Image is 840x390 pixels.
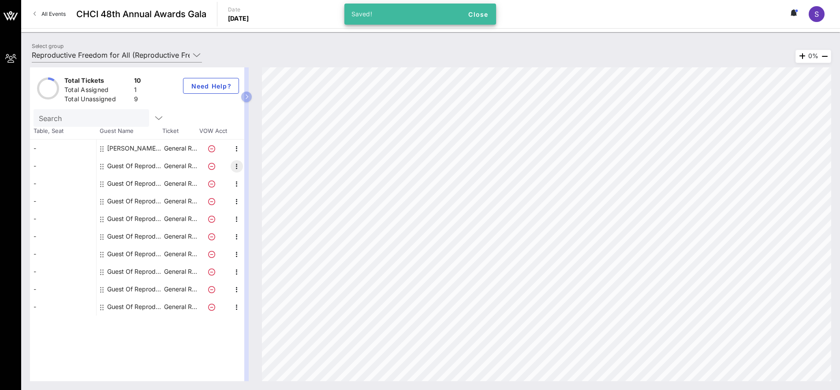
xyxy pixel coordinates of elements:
[134,95,141,106] div: 9
[228,14,249,23] p: [DATE]
[107,263,163,280] div: Guest Of Reproductive Freedom for All
[795,50,831,63] div: 0%
[30,210,96,228] div: -
[107,140,163,157] div: Amy Williams Navarro
[351,10,373,18] span: Saved!
[809,6,825,22] div: S
[163,210,198,228] p: General R…
[30,298,96,316] div: -
[107,157,163,175] div: Guest Of Reproductive Freedom for All
[163,228,198,245] p: General R…
[163,192,198,210] p: General R…
[198,127,228,136] span: VOW Acct
[183,78,239,94] button: Need Help?
[96,127,162,136] span: Guest Name
[814,10,819,18] span: S
[163,140,198,157] p: General R…
[64,95,131,106] div: Total Unassigned
[64,85,131,96] div: Total Assigned
[107,175,163,192] div: Guest Of Reproductive Freedom for All
[163,263,198,280] p: General R…
[107,228,163,245] div: Guest Of Reproductive Freedom for All
[28,7,71,21] a: All Events
[134,76,141,87] div: 10
[163,175,198,192] p: General R…
[30,140,96,157] div: -
[30,280,96,298] div: -
[30,192,96,210] div: -
[30,157,96,175] div: -
[228,5,249,14] p: Date
[64,76,131,87] div: Total Tickets
[107,210,163,228] div: Guest Of Reproductive Freedom for All
[30,263,96,280] div: -
[76,7,206,21] span: CHCI 48th Annual Awards Gala
[464,6,493,22] button: Close
[30,127,96,136] span: Table, Seat
[30,245,96,263] div: -
[107,192,163,210] div: Guest Of Reproductive Freedom for All
[163,298,198,316] p: General R…
[30,175,96,192] div: -
[107,280,163,298] div: Guest Of Reproductive Freedom for All
[30,228,96,245] div: -
[163,157,198,175] p: General R…
[468,11,489,18] span: Close
[41,11,66,17] span: All Events
[134,85,141,96] div: 1
[32,43,63,49] label: Select group
[163,245,198,263] p: General R…
[190,82,231,90] span: Need Help?
[107,298,163,316] div: Guest Of Reproductive Freedom for All
[163,280,198,298] p: General R…
[162,127,198,136] span: Ticket
[107,245,163,263] div: Guest Of Reproductive Freedom for All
